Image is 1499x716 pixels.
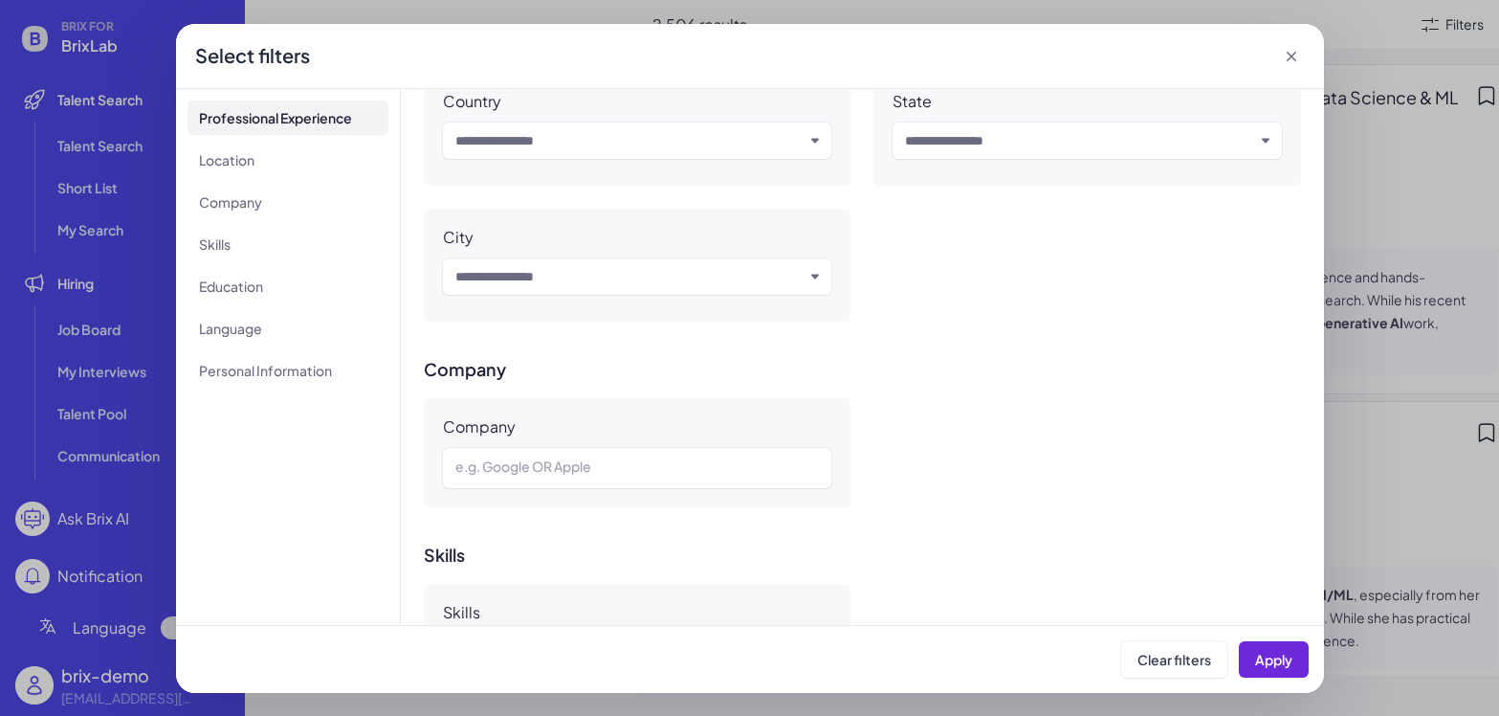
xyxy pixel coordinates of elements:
span: Clear filters [1137,651,1211,668]
div: Company [443,417,516,436]
li: Education [187,269,388,303]
h3: Skills [424,546,1301,565]
div: State [893,92,932,111]
li: Language [187,311,388,346]
h3: Company [424,360,1301,379]
div: Select filters [195,42,310,69]
button: Clear filters [1121,641,1227,678]
li: Location [187,143,388,177]
div: Skills [443,603,480,622]
li: Personal Information [187,353,388,388]
li: Skills [187,227,388,261]
button: Apply [1239,641,1309,678]
li: Professional Experience [187,101,388,135]
li: Company [187,185,388,219]
div: Country [443,92,501,111]
div: City [443,228,474,247]
span: Apply [1255,651,1292,668]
